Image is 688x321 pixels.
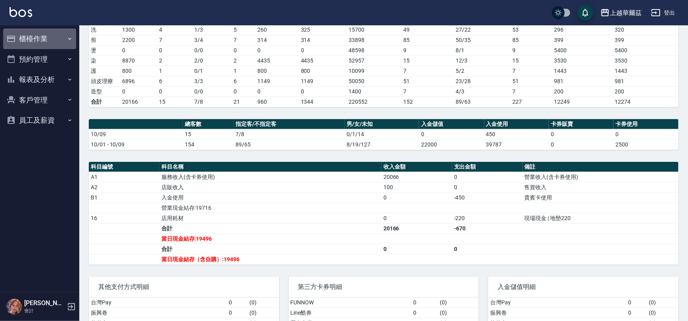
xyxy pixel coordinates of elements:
[289,308,412,318] td: Line酷券
[234,129,345,139] td: 7/8
[438,298,479,308] td: ( 0 )
[484,119,549,129] th: 入金使用
[552,86,613,97] td: 200
[552,45,613,55] td: 5400
[247,308,279,318] td: ( 0 )
[89,298,227,308] td: 台灣Pay
[3,49,76,70] button: 預約管理
[183,119,234,129] th: 總客數
[613,139,678,150] td: 2500
[347,86,401,97] td: 1400
[192,76,232,86] td: 3 / 3
[234,139,345,150] td: 89/65
[192,97,232,107] td: 7/8
[613,45,678,55] td: 5400
[412,308,438,318] td: 0
[159,203,381,213] td: 營業現金結存:19716
[255,97,299,107] td: 960
[159,213,381,223] td: 店用耗材
[89,308,227,318] td: 振興卷
[613,25,678,35] td: 320
[648,6,678,20] button: 登出
[511,97,552,107] td: 227
[159,162,381,172] th: 科目名稱
[347,97,401,107] td: 220552
[192,35,232,45] td: 3 / 4
[452,213,523,223] td: -220
[345,139,419,150] td: 8/19/127
[613,97,678,107] td: 12274
[247,298,279,308] td: ( 0 )
[523,172,678,182] td: 營業收入(含卡券使用)
[299,45,347,55] td: 0
[401,25,454,35] td: 49
[192,55,232,66] td: 2 / 0
[159,182,381,192] td: 店販收入
[549,119,613,129] th: 卡券販賣
[452,172,523,182] td: 0
[401,76,454,86] td: 51
[552,25,613,35] td: 296
[183,129,234,139] td: 15
[232,45,256,55] td: 0
[157,25,192,35] td: 4
[157,97,192,107] td: 15
[552,55,613,66] td: 3530
[89,162,159,172] th: 科目編號
[89,86,120,97] td: 造型
[232,66,256,76] td: 1
[552,76,613,86] td: 981
[627,298,647,308] td: 0
[454,45,511,55] td: 8 / 1
[232,86,256,97] td: 0
[255,76,299,86] td: 1149
[401,55,454,66] td: 15
[412,298,438,308] td: 0
[523,182,678,192] td: 售貨收入
[613,86,678,97] td: 200
[3,110,76,131] button: 員工及薪資
[511,25,552,35] td: 53
[454,97,511,107] td: 89/63
[89,119,678,150] table: a dense table
[627,308,647,318] td: 0
[552,97,613,107] td: 12249
[613,129,678,139] td: 0
[347,55,401,66] td: 52957
[120,55,157,66] td: 8870
[299,55,347,66] td: 4435
[157,76,192,86] td: 6
[120,66,157,76] td: 800
[488,298,626,308] td: 台灣Pay
[511,55,552,66] td: 15
[232,76,256,86] td: 6
[120,45,157,55] td: 0
[523,192,678,203] td: 貴賓卡使用
[89,45,120,55] td: 燙
[347,25,401,35] td: 15700
[613,66,678,76] td: 1443
[232,35,256,45] td: 7
[255,86,299,97] td: 0
[120,25,157,35] td: 1300
[401,86,454,97] td: 7
[511,86,552,97] td: 7
[6,299,22,315] img: Person
[488,308,626,318] td: 振興卷
[3,69,76,90] button: 報表及分析
[89,35,120,45] td: 剪
[299,35,347,45] td: 314
[232,25,256,35] td: 5
[299,66,347,76] td: 800
[452,182,523,192] td: 0
[89,55,120,66] td: 染
[419,139,484,150] td: 22000
[192,66,232,76] td: 0 / 1
[157,45,192,55] td: 0
[381,172,452,182] td: 20066
[511,45,552,55] td: 9
[89,97,120,107] td: 合計
[232,97,256,107] td: 21
[454,76,511,86] td: 23 / 28
[89,172,159,182] td: A1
